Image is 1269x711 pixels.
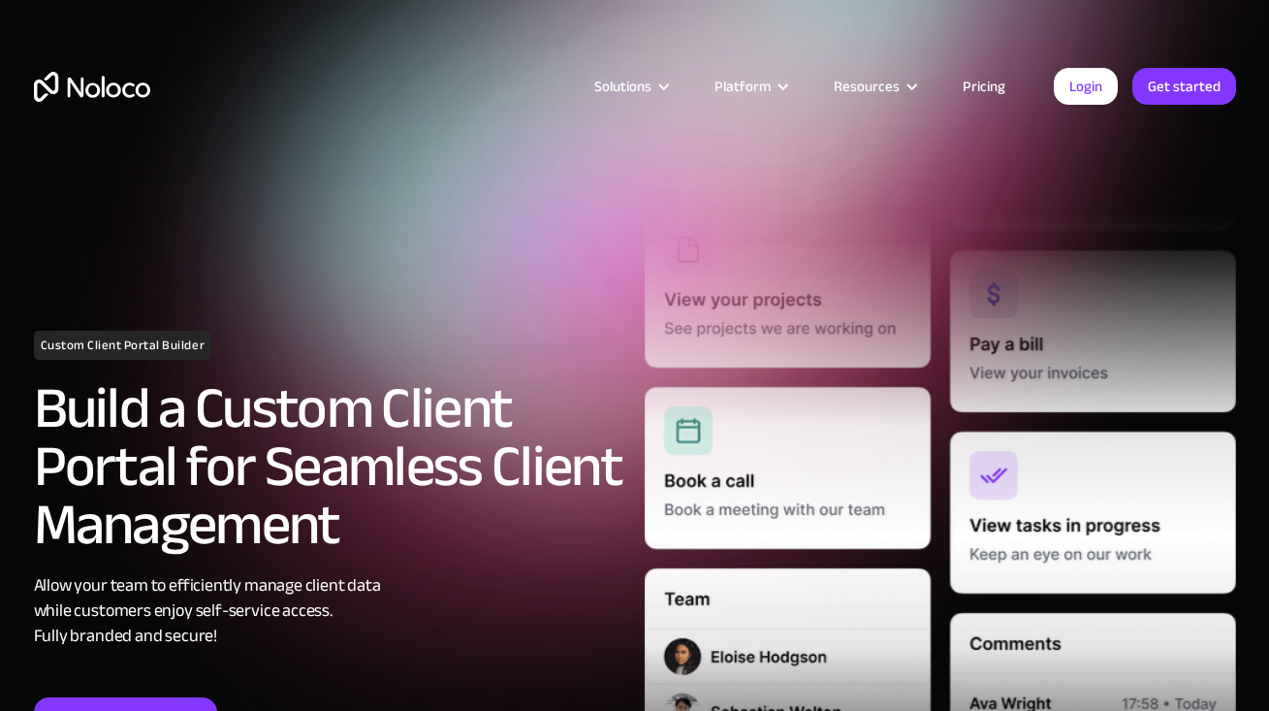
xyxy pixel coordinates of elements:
[1132,68,1236,105] a: Get started
[1054,68,1118,105] a: Login
[34,573,625,649] div: Allow your team to efficiently manage client data while customers enjoy self-service access. Full...
[714,74,771,99] div: Platform
[34,331,212,360] h1: Custom Client Portal Builder
[34,72,150,102] a: home
[690,74,809,99] div: Platform
[570,74,690,99] div: Solutions
[938,74,1030,99] a: Pricing
[834,74,900,99] div: Resources
[594,74,651,99] div: Solutions
[809,74,938,99] div: Resources
[34,379,625,554] h2: Build a Custom Client Portal for Seamless Client Management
